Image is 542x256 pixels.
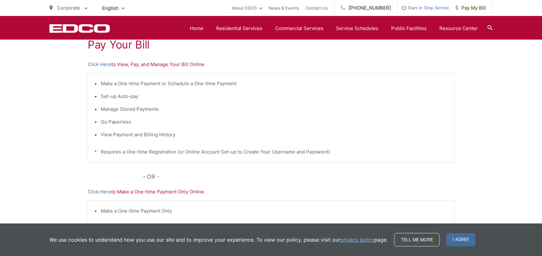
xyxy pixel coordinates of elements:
p: to View, Pay, and Manage Your Bill Online [88,61,454,68]
li: Set-up Auto-pay [101,93,448,100]
a: Service Schedules [336,25,378,32]
li: Make a One-time Payment or Schedule a One-time Payment [101,80,448,87]
li: Manage Stored Payments [101,105,448,113]
a: News & Events [269,4,299,12]
a: Public Facilities [391,25,427,32]
span: English [97,3,129,14]
span: I agree [446,233,475,246]
a: About EDCO [232,4,262,12]
a: EDCD logo. Return to the homepage. [49,24,110,33]
a: privacy policy [340,236,374,244]
li: Go Paperless [101,118,448,126]
p: * Requires a One-time Registration (or Online Account Set-up to Create Your Username and Password) [94,148,448,156]
h1: Pay Your Bill [88,38,454,51]
a: Tell me more [394,233,440,246]
li: Make a One-time Payment Only [101,207,448,215]
span: Corporate [57,5,80,11]
p: to Make a One-time Payment Only Online [88,188,454,196]
a: Residential Services [216,25,262,32]
a: Click Here [88,188,111,196]
li: View Payment and Billing History [101,131,448,139]
a: Commercial Services [275,25,323,32]
a: Home [190,25,203,32]
span: Pay My Bill [456,4,486,12]
a: Contact Us [305,4,328,12]
a: Resource Center [439,25,478,32]
p: We use cookies to understand how you use our site and to improve your experience. To view our pol... [49,236,388,244]
a: Click Here [88,61,111,68]
p: - OR - [143,172,455,182]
